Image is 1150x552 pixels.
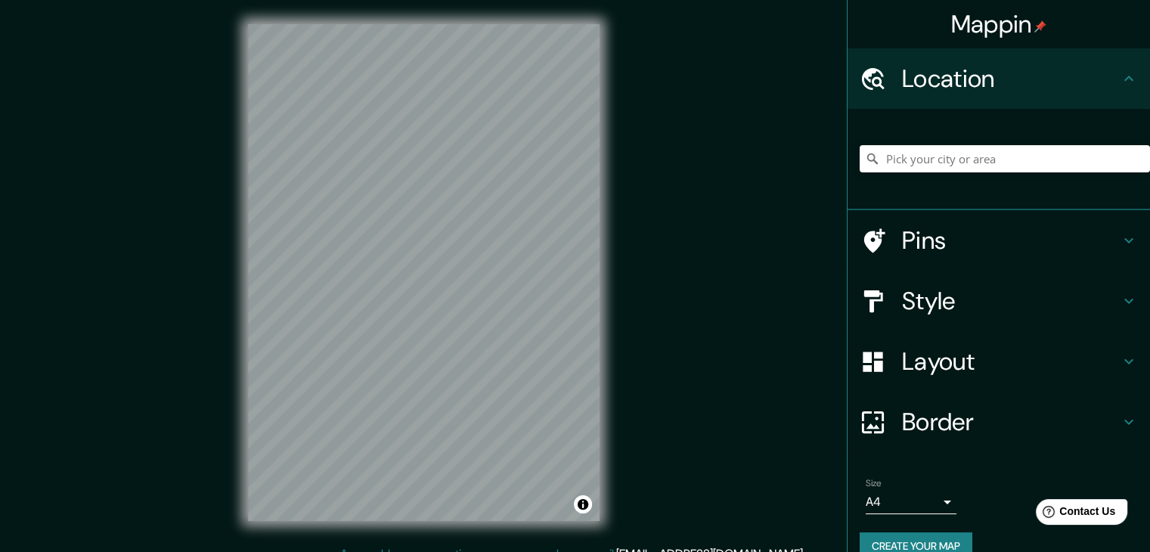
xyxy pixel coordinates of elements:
canvas: Map [248,24,600,521]
div: Layout [848,331,1150,392]
button: Toggle attribution [574,495,592,513]
div: A4 [866,490,956,514]
label: Size [866,477,882,490]
h4: Border [902,407,1120,437]
div: Border [848,392,1150,452]
h4: Layout [902,346,1120,377]
iframe: Help widget launcher [1015,493,1133,535]
div: Location [848,48,1150,109]
div: Pins [848,210,1150,271]
h4: Pins [902,225,1120,256]
input: Pick your city or area [860,145,1150,172]
h4: Mappin [951,9,1047,39]
h4: Location [902,64,1120,94]
img: pin-icon.png [1034,20,1046,33]
div: Style [848,271,1150,331]
h4: Style [902,286,1120,316]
